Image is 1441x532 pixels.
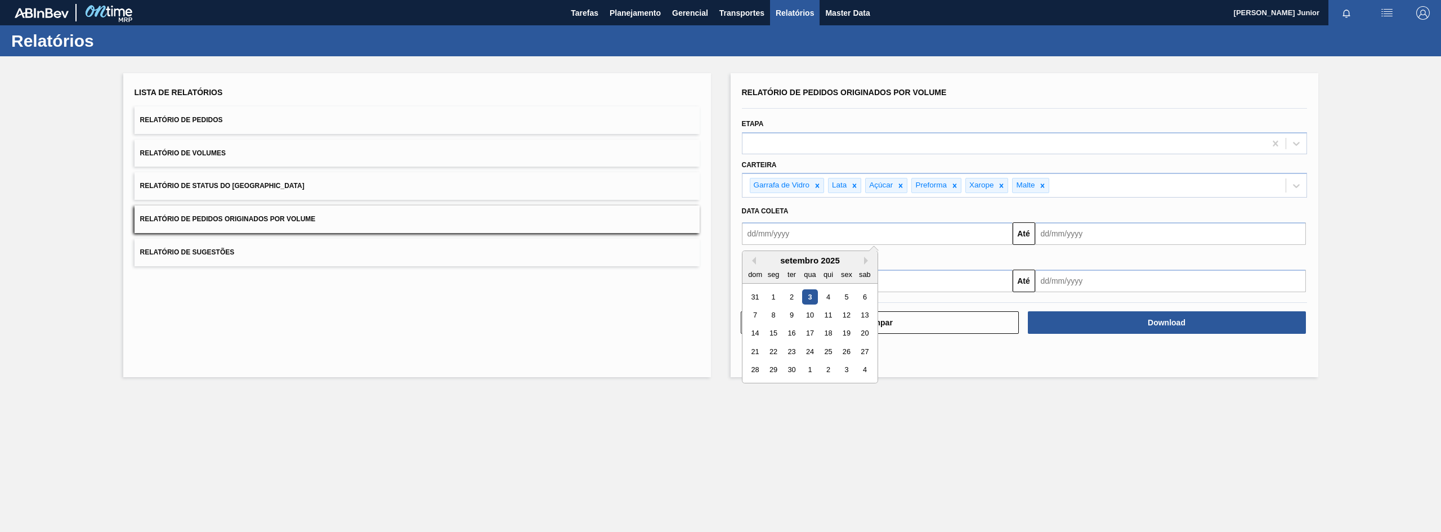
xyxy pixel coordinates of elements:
div: Choose quinta-feira, 18 de setembro de 2025 [820,326,835,341]
div: Choose domingo, 14 de setembro de 2025 [748,326,763,341]
span: Relatório de Pedidos Originados por Volume [140,215,316,223]
div: Garrafa de Vidro [750,178,812,193]
div: Choose quarta-feira, 1 de outubro de 2025 [802,363,817,378]
span: Lista de Relatórios [135,88,223,97]
div: Açúcar [866,178,894,193]
div: Choose sábado, 27 de setembro de 2025 [857,344,872,359]
input: dd/mm/yyyy [742,222,1013,245]
div: Choose segunda-feira, 29 de setembro de 2025 [766,363,781,378]
button: Next Month [864,257,872,265]
div: month 2025-09 [746,288,874,379]
span: Relatório de Status do [GEOGRAPHIC_DATA] [140,182,305,190]
div: Choose terça-feira, 16 de setembro de 2025 [784,326,799,341]
div: Choose sábado, 13 de setembro de 2025 [857,307,872,323]
button: Notificações [1328,5,1364,21]
div: sex [839,267,854,282]
button: Previous Month [748,257,756,265]
span: Master Data [825,6,870,20]
div: Choose quinta-feira, 11 de setembro de 2025 [820,307,835,323]
span: Data coleta [742,207,789,215]
div: Choose terça-feira, 2 de setembro de 2025 [784,289,799,305]
img: TNhmsLtSVTkK8tSr43FrP2fwEKptu5GPRR3wAAAABJRU5ErkJggg== [15,8,69,18]
div: Choose terça-feira, 23 de setembro de 2025 [784,344,799,359]
div: sab [857,267,872,282]
div: Choose sábado, 20 de setembro de 2025 [857,326,872,341]
div: seg [766,267,781,282]
div: Choose quinta-feira, 25 de setembro de 2025 [820,344,835,359]
div: Xarope [966,178,996,193]
button: Relatório de Pedidos [135,106,700,134]
div: Choose domingo, 7 de setembro de 2025 [748,307,763,323]
span: Relatório de Pedidos [140,116,223,124]
span: Relatório de Pedidos Originados por Volume [742,88,947,97]
div: qui [820,267,835,282]
h1: Relatórios [11,34,211,47]
button: Até [1013,222,1035,245]
span: Gerencial [672,6,708,20]
div: Choose quinta-feira, 2 de outubro de 2025 [820,363,835,378]
div: Choose sexta-feira, 19 de setembro de 2025 [839,326,854,341]
div: Choose sábado, 4 de outubro de 2025 [857,363,872,378]
span: Transportes [719,6,764,20]
div: Choose quinta-feira, 4 de setembro de 2025 [820,289,835,305]
div: dom [748,267,763,282]
span: Relatório de Volumes [140,149,226,157]
div: Choose terça-feira, 9 de setembro de 2025 [784,307,799,323]
div: Choose segunda-feira, 1 de setembro de 2025 [766,289,781,305]
button: Até [1013,270,1035,292]
button: Relatório de Sugestões [135,239,700,266]
div: Choose quarta-feira, 10 de setembro de 2025 [802,307,817,323]
div: Lata [829,178,848,193]
img: userActions [1380,6,1394,20]
div: Choose sexta-feira, 26 de setembro de 2025 [839,344,854,359]
span: Tarefas [571,6,598,20]
span: Planejamento [610,6,661,20]
div: Choose domingo, 31 de agosto de 2025 [748,289,763,305]
div: Choose quarta-feira, 24 de setembro de 2025 [802,344,817,359]
button: Limpar [741,311,1019,334]
label: Carteira [742,161,777,169]
button: Download [1028,311,1306,334]
div: Choose sábado, 6 de setembro de 2025 [857,289,872,305]
div: ter [784,267,799,282]
span: Relatório de Sugestões [140,248,235,256]
div: Choose segunda-feira, 8 de setembro de 2025 [766,307,781,323]
div: setembro 2025 [742,256,878,265]
button: Relatório de Pedidos Originados por Volume [135,205,700,233]
input: dd/mm/yyyy [1035,270,1306,292]
div: Choose sexta-feira, 5 de setembro de 2025 [839,289,854,305]
div: Choose domingo, 28 de setembro de 2025 [748,363,763,378]
span: Relatórios [776,6,814,20]
img: Logout [1416,6,1430,20]
div: Preforma [912,178,948,193]
div: Choose quarta-feira, 3 de setembro de 2025 [802,289,817,305]
div: Malte [1013,178,1036,193]
div: qua [802,267,817,282]
button: Relatório de Volumes [135,140,700,167]
input: dd/mm/yyyy [1035,222,1306,245]
button: Relatório de Status do [GEOGRAPHIC_DATA] [135,172,700,200]
div: Choose sexta-feira, 3 de outubro de 2025 [839,363,854,378]
div: Choose quarta-feira, 17 de setembro de 2025 [802,326,817,341]
label: Etapa [742,120,764,128]
div: Choose sexta-feira, 12 de setembro de 2025 [839,307,854,323]
div: Choose domingo, 21 de setembro de 2025 [748,344,763,359]
div: Choose terça-feira, 30 de setembro de 2025 [784,363,799,378]
div: Choose segunda-feira, 15 de setembro de 2025 [766,326,781,341]
div: Choose segunda-feira, 22 de setembro de 2025 [766,344,781,359]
